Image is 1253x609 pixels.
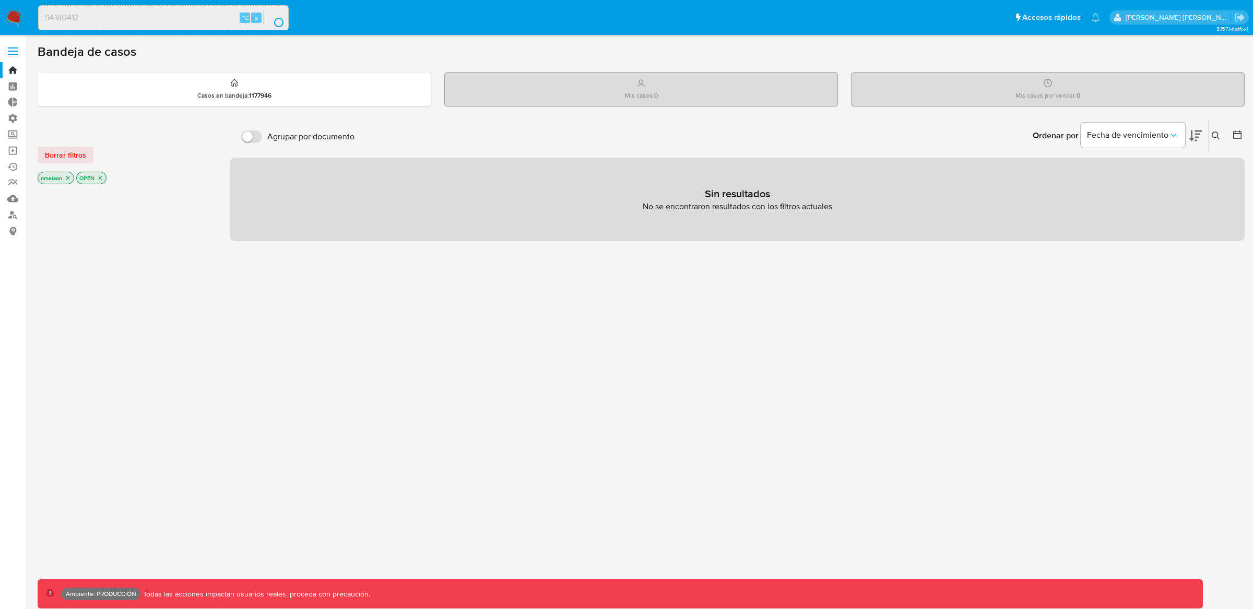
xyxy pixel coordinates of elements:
a: Notificaciones [1091,13,1100,22]
p: natalia.maison@mercadolibre.com [1126,13,1231,22]
span: s [255,13,258,22]
a: Salir [1234,12,1245,23]
button: search-icon [263,10,285,25]
span: ⌥ [241,13,249,22]
p: Ambiente: PRODUCCIÓN [66,592,136,596]
input: Buscar usuario o caso... [39,11,288,25]
p: Todas las acciones impactan usuarios reales, proceda con precaución. [140,589,370,599]
span: Accesos rápidos [1022,12,1081,23]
